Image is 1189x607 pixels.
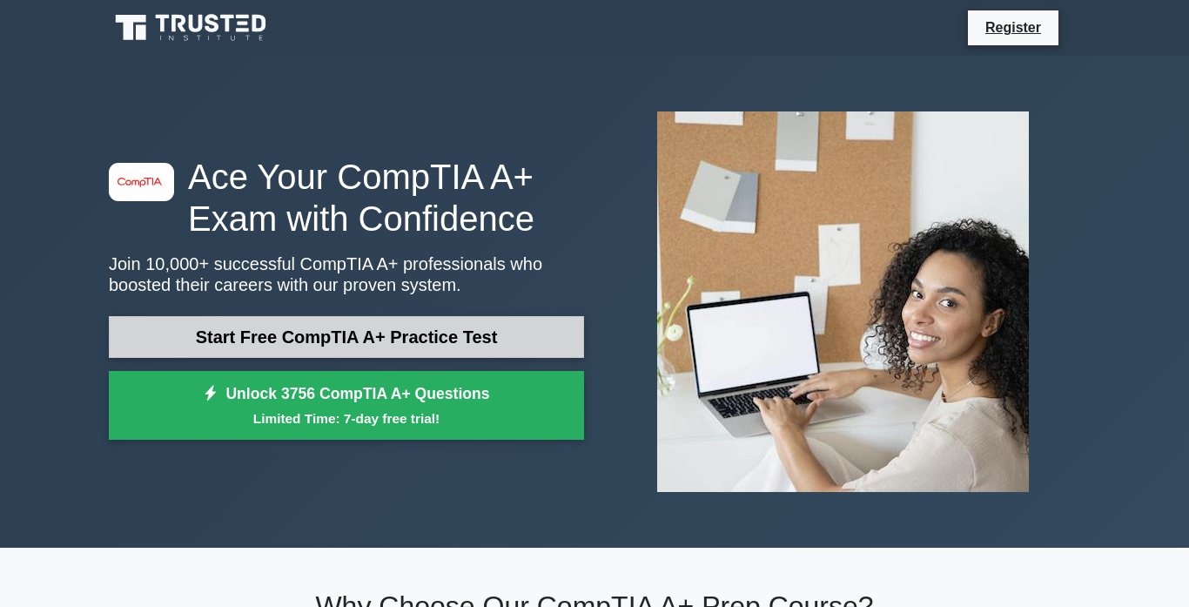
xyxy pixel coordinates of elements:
[109,316,584,358] a: Start Free CompTIA A+ Practice Test
[109,253,584,295] p: Join 10,000+ successful CompTIA A+ professionals who boosted their careers with our proven system.
[109,156,584,239] h1: Ace Your CompTIA A+ Exam with Confidence
[109,371,584,441] a: Unlock 3756 CompTIA A+ QuestionsLimited Time: 7-day free trial!
[975,17,1051,38] a: Register
[131,408,562,428] small: Limited Time: 7-day free trial!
